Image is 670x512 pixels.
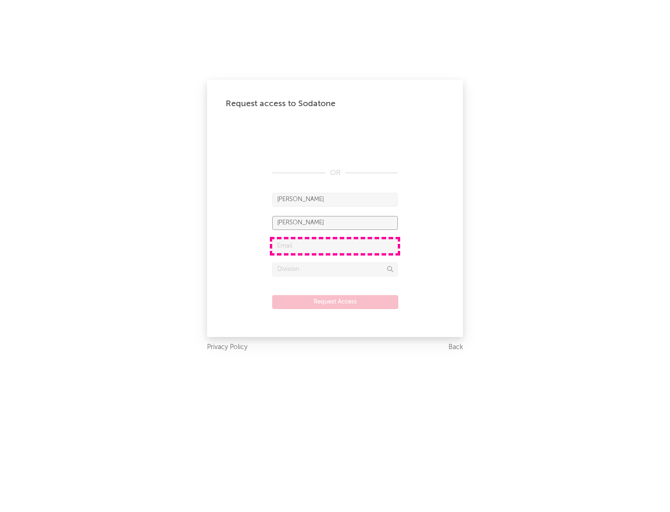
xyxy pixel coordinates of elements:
[226,98,444,109] div: Request access to Sodatone
[449,342,463,353] a: Back
[272,216,398,230] input: Last Name
[272,263,398,276] input: Division
[272,295,398,309] button: Request Access
[272,239,398,253] input: Email
[207,342,248,353] a: Privacy Policy
[272,193,398,207] input: First Name
[272,168,398,179] div: OR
